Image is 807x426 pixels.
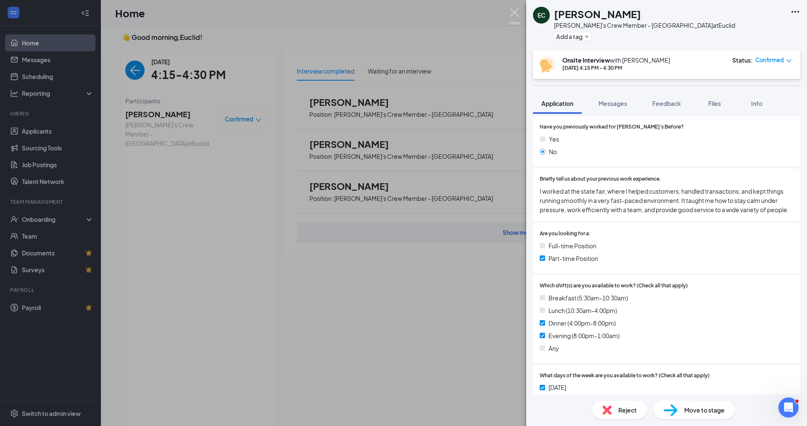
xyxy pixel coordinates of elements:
span: Application [541,100,573,107]
span: Info [751,100,762,107]
span: Which shift(s) are you available to work? (Check all that apply) [540,282,688,290]
span: Yes [549,134,559,144]
svg: Ellipses [790,7,800,17]
span: Are you looking for a: [540,230,591,238]
span: Feedback [652,100,681,107]
span: Move to stage [684,405,725,415]
div: [DATE] 4:15 PM - 4:30 PM [562,64,670,71]
span: Briefly tell us about your previous work experience. [540,175,661,183]
button: PlusAdd a tag [554,32,591,41]
span: Messages [599,100,627,107]
div: EC [538,11,546,19]
span: Have you previously worked for [PERSON_NAME]'s Before? [540,123,684,131]
span: [DATE] [549,383,566,392]
span: Dinner (4:00pm-8:00pm) [549,318,616,328]
span: Lunch (10:30am-4:00pm) [549,306,617,315]
iframe: Intercom live chat [778,397,799,418]
span: No [549,147,557,156]
span: Files [708,100,721,107]
span: Full-time Position [549,241,596,250]
span: Evening (8:00pm-1:00am) [549,331,620,340]
span: down [786,58,792,64]
span: Any [549,344,559,353]
h1: [PERSON_NAME] [554,7,641,21]
div: with [PERSON_NAME] [562,56,670,64]
span: I worked at the state fair, where I helped customers, handled transactions, and kept things runni... [540,187,794,214]
svg: Plus [584,34,589,39]
span: Part-time Position [549,254,598,263]
span: Breakfast (5:30am-10:30am) [549,293,628,302]
span: What days of the week are you available to work? (Check all that apply) [540,372,709,380]
b: Onsite Interview [562,56,610,64]
span: Reject [618,405,637,415]
div: Status : [732,56,753,64]
span: Confirmed [755,56,784,64]
div: [PERSON_NAME]'s Crew Member - [GEOGRAPHIC_DATA] at Euclid [554,21,735,29]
